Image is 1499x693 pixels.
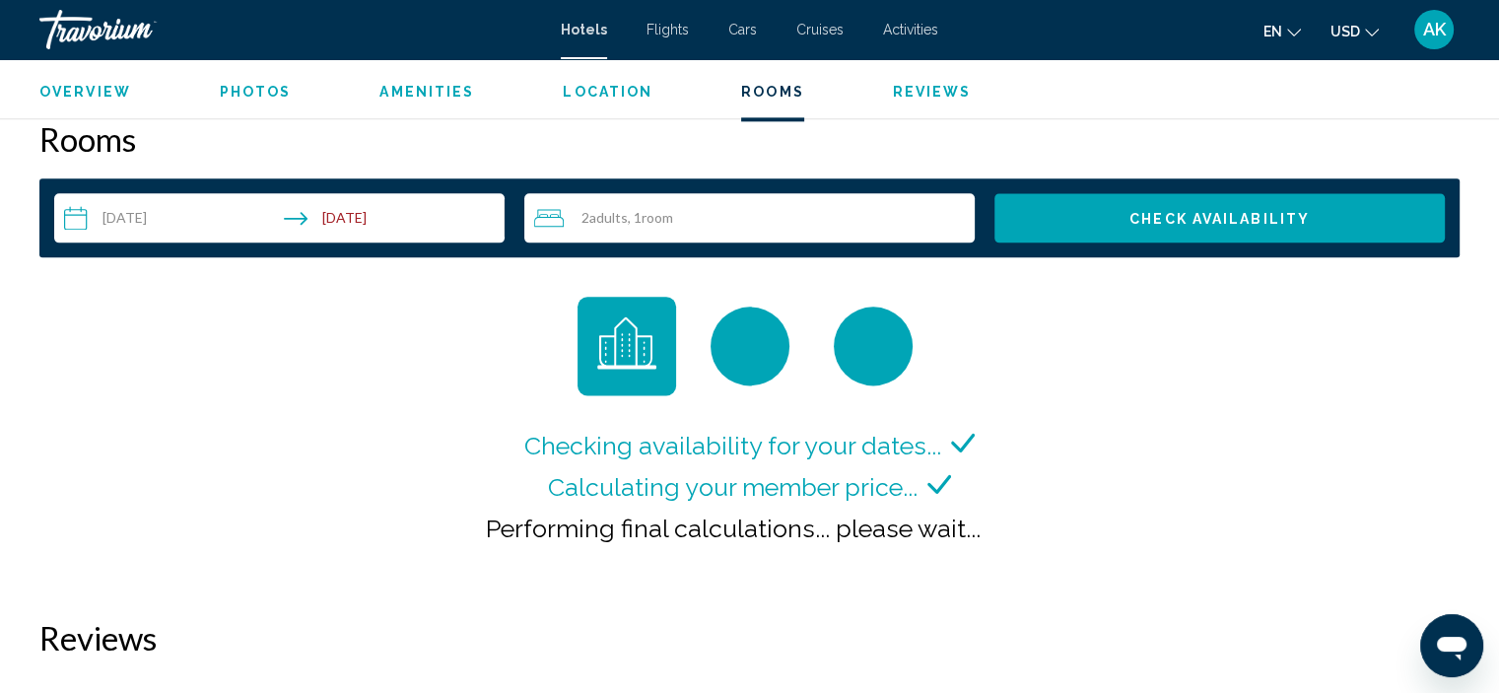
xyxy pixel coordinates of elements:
[1330,17,1379,45] button: Change currency
[1263,17,1301,45] button: Change language
[39,119,1460,159] h2: Rooms
[741,83,804,101] button: Rooms
[883,22,938,37] a: Activities
[642,209,673,226] span: Room
[1129,211,1310,227] span: Check Availability
[1408,9,1460,50] button: User Menu
[1263,24,1282,39] span: en
[994,193,1445,243] button: Check Availability
[893,84,972,100] span: Reviews
[54,193,1445,243] div: Search widget
[220,83,292,101] button: Photos
[581,210,628,226] span: 2
[524,193,975,243] button: Travelers: 2 adults, 0 children
[647,22,689,37] a: Flights
[1330,24,1360,39] span: USD
[39,10,541,49] a: Travorium
[486,514,981,543] span: Performing final calculations... please wait...
[39,83,131,101] button: Overview
[589,209,628,226] span: Adults
[54,193,505,243] button: Check-in date: Oct 8, 2025 Check-out date: Oct 15, 2025
[796,22,844,37] a: Cruises
[893,83,972,101] button: Reviews
[563,83,652,101] button: Location
[1420,614,1483,677] iframe: Button to launch messaging window
[1423,20,1446,39] span: AK
[561,22,607,37] a: Hotels
[628,210,673,226] span: , 1
[563,84,652,100] span: Location
[741,84,804,100] span: Rooms
[379,84,474,100] span: Amenities
[379,83,474,101] button: Amenities
[548,472,918,502] span: Calculating your member price...
[39,84,131,100] span: Overview
[220,84,292,100] span: Photos
[524,431,941,460] span: Checking availability for your dates...
[728,22,757,37] a: Cars
[39,618,1460,658] h2: Reviews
